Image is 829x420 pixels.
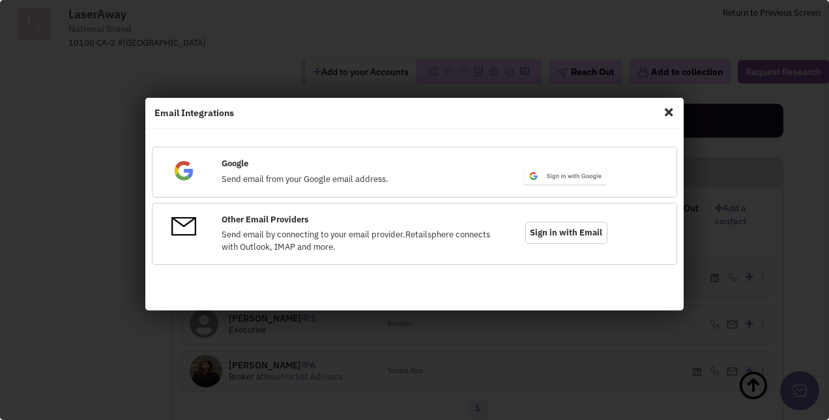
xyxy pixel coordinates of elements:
[660,102,677,123] span: Close
[171,214,196,239] img: OtherEmail.png
[523,166,607,187] img: btn_google_signin_light_normal_web@2x.png
[222,214,309,226] label: Other Email Providers
[171,158,196,183] img: Google.png
[222,158,248,170] label: Google
[525,222,607,243] span: Sign in with Email
[154,107,675,119] h4: Email Integrations
[222,229,490,252] span: Send email by connecting to your email provider.Retailsphere connects with Outlook, IMAP and more.
[222,173,388,185] span: Send email from your Google email address.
